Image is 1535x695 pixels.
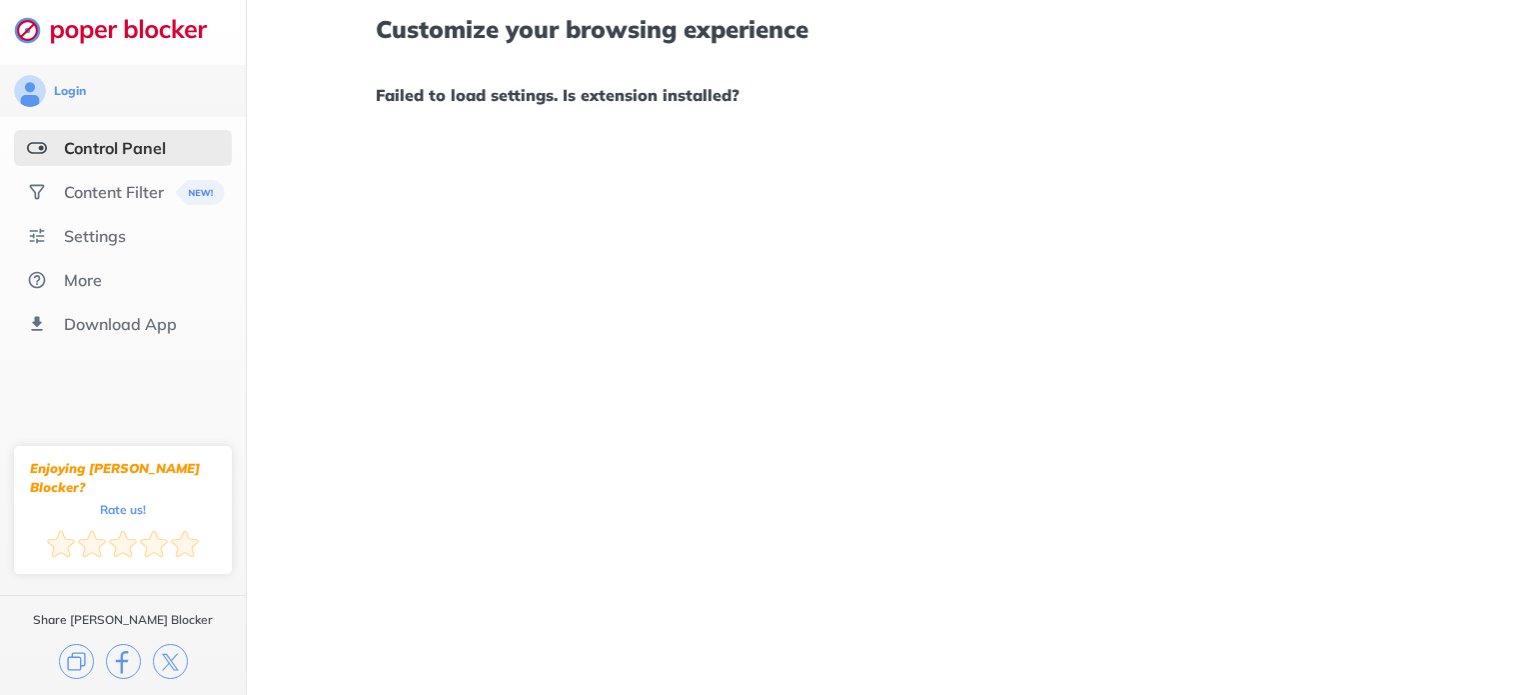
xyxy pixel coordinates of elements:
[106,644,141,679] img: facebook.svg
[27,182,47,202] img: social.svg
[27,270,47,290] img: about.svg
[376,16,1406,42] h1: Customize your browsing experience
[30,459,216,497] div: Enjoying [PERSON_NAME] Blocker?
[173,180,222,205] img: menuBanner.svg
[27,226,47,246] img: settings.svg
[376,82,1406,108] h1: Failed to load settings. Is extension installed?
[153,644,188,679] img: x.svg
[64,182,164,202] div: Content Filter
[64,314,177,334] div: Download App
[54,83,86,99] div: Login
[33,612,213,628] div: Share [PERSON_NAME] Blocker
[64,270,102,290] div: More
[27,138,47,158] img: features-selected.svg
[100,505,146,514] div: Rate us!
[14,75,46,107] img: avatar.svg
[64,138,166,158] div: Control Panel
[14,16,229,44] img: logo-webpage.svg
[59,644,94,679] img: copy.svg
[27,314,47,334] img: download-app.svg
[64,226,126,246] div: Settings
